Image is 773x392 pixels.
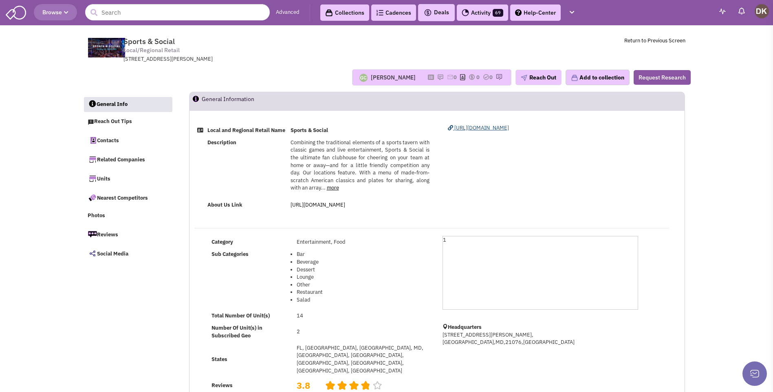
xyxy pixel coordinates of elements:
a: Related Companies [84,151,172,168]
td: 2 [294,322,432,342]
b: Sports & Social [291,127,328,134]
img: research-icon.png [496,74,502,80]
img: Donnie Keller [755,4,769,18]
a: Reviews [84,226,172,243]
img: SmartAdmin [6,4,26,20]
a: Photos [84,208,172,224]
b: Sub Categories [211,251,249,258]
img: icon-collection-lavender-black.svg [325,9,333,17]
li: Salad [297,296,429,304]
a: Activity69 [457,4,508,21]
span: Deals [424,9,449,16]
b: Reviews [211,382,233,389]
h2: 3.8 [297,379,319,383]
a: Collections [320,4,369,21]
span: 0 [489,74,493,81]
li: Other [297,281,429,289]
img: Cadences_logo.png [376,10,383,15]
li: Dessert [297,266,429,274]
a: Help-Center [510,4,561,21]
button: Reach Out [515,70,562,85]
input: Search [85,4,270,20]
a: Social Media [84,245,172,262]
div: [PERSON_NAME] [371,73,416,81]
img: icon-note.png [437,74,444,80]
span: Local/Regional Retail [123,46,180,55]
td: Entertainment, Food [294,236,432,248]
b: Description [207,139,236,146]
li: Restaurant [297,288,429,296]
a: Units [84,170,172,187]
a: Cadences [371,4,416,21]
button: Browse [34,4,77,20]
td: FL, [GEOGRAPHIC_DATA], [GEOGRAPHIC_DATA], MD, [GEOGRAPHIC_DATA], [GEOGRAPHIC_DATA], [GEOGRAPHIC_D... [294,342,432,377]
b: Local and Regional Retail Name [207,127,285,134]
li: Beverage [297,258,429,266]
p: [STREET_ADDRESS][PERSON_NAME], [GEOGRAPHIC_DATA],MD,21076,[GEOGRAPHIC_DATA] [443,331,638,346]
span: Sports & Social [123,37,175,46]
li: Lounge [297,273,429,281]
img: help.png [515,9,522,16]
td: 14 [294,310,432,322]
span: 69 [493,9,503,17]
a: Reach Out Tips [84,114,172,130]
b: About Us Link [207,201,242,208]
img: icon-deals.svg [424,8,432,18]
a: General Info [84,97,173,112]
img: TaskCount.png [483,74,489,80]
b: States [211,356,227,363]
div: 1 [443,236,638,310]
a: Return to Previous Screen [624,37,685,44]
img: icon-collection-lavender.png [571,74,578,81]
a: Advanced [276,9,300,16]
button: Add to collection [566,70,630,85]
span: Combining the traditional elements of a sports tavern with classic games and live entertainment, ... [291,139,429,191]
a: Nearest Competitors [84,189,172,206]
button: Deals [421,7,451,18]
h2: General Information [202,92,301,110]
a: [URL][DOMAIN_NAME] [448,124,509,131]
span: 0 [454,74,457,81]
li: Bar [297,251,429,258]
img: plane.png [521,75,527,81]
img: icon-email-active-16.png [447,74,454,80]
a: Contacts [84,132,172,149]
a: [URL][DOMAIN_NAME] [291,201,345,208]
b: Number Of Unit(s) in Subscribed Geo [211,324,262,339]
a: more [327,184,339,191]
img: icon-dealamount.png [469,74,475,80]
span: Browse [42,9,68,16]
b: Headquarters [448,324,482,330]
b: Total Number Of Unit(s) [211,312,270,319]
span: 0 [476,74,480,81]
div: [STREET_ADDRESS][PERSON_NAME] [123,55,336,63]
img: Activity.png [462,9,469,16]
span: [URL][DOMAIN_NAME] [454,124,509,131]
button: Request Research [634,70,691,85]
b: Category [211,238,233,245]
